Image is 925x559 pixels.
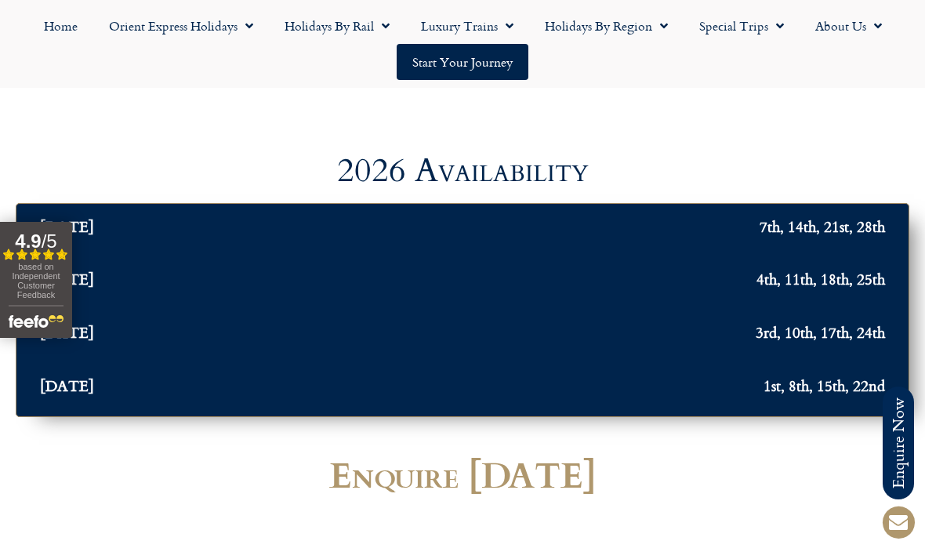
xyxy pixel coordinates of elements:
span: [DATE] [40,379,94,394]
a: [DATE] 1st, 8th, 15th, 22nd [40,379,885,401]
span: 7th, 14th, 21st, 28th [760,220,885,234]
a: Holidays by Region [529,8,684,44]
a: [DATE] 7th, 14th, 21st, 28th [40,220,885,242]
span: [DATE] [40,220,94,234]
h3: Enquire [DATE] [24,456,901,492]
h2: 2026 Availability [16,154,909,187]
a: Special Trips [684,8,800,44]
a: [DATE] 3rd, 10th, 17th, 24th [40,325,885,348]
a: About Us [800,8,898,44]
span: 4th, 11th, 18th, 25th [756,272,885,287]
a: Start your Journey [397,44,528,80]
a: Orient Express Holidays [93,8,269,44]
span: 3rd, 10th, 17th, 24th [756,325,885,340]
span: 1st, 8th, 15th, 22nd [764,379,885,394]
a: Holidays by Rail [269,8,405,44]
a: [DATE] 4th, 11th, 18th, 25th [40,272,885,295]
a: Home [28,8,93,44]
a: Luxury Trains [405,8,529,44]
nav: Menu [8,8,917,80]
span: [DATE] [40,325,94,340]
